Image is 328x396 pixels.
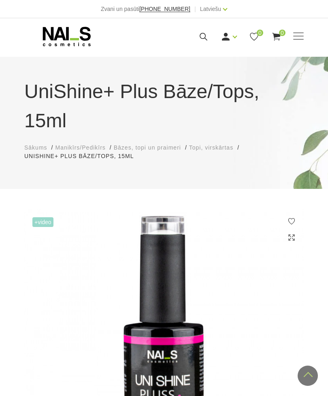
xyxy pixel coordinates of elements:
[257,30,263,36] span: 0
[114,144,181,151] span: Bāzes, topi un praimeri
[189,144,233,151] span: Topi, virskārtas
[249,32,259,42] a: 0
[32,217,53,227] span: +Video
[24,144,47,151] span: Sākums
[24,77,304,135] h1: UniShine+ Plus Bāze/Tops, 15ml
[101,4,190,14] div: Zvani un pasūti
[55,144,105,151] span: Manikīrs/Pedikīrs
[24,152,142,161] li: UniShine+ Plus Bāze/Tops, 15ml
[279,30,285,36] span: 0
[24,143,47,152] a: Sākums
[200,4,221,14] a: Latviešu
[194,4,196,14] span: |
[139,6,190,12] a: [PHONE_NUMBER]
[189,143,233,152] a: Topi, virskārtas
[271,32,281,42] a: 0
[114,143,181,152] a: Bāzes, topi un praimeri
[55,143,105,152] a: Manikīrs/Pedikīrs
